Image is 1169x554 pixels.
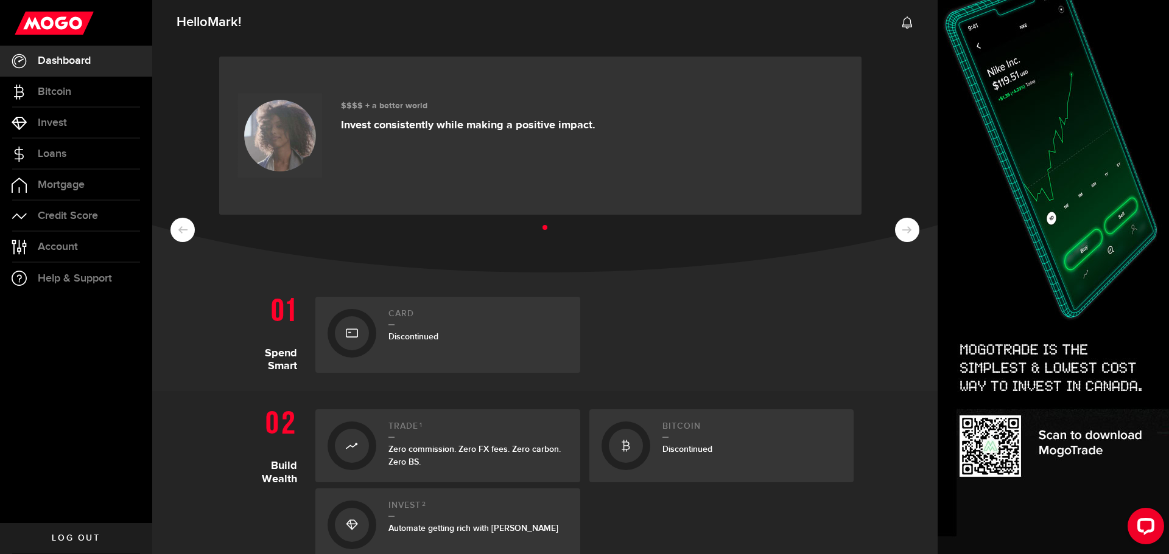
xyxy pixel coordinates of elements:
sup: 1 [420,421,423,429]
span: Dashboard [38,55,91,66]
h3: $$$$ + a better world [341,101,595,111]
span: Invest [38,117,67,128]
span: Zero commission. Zero FX fees. Zero carbon. Zero BS. [388,444,561,467]
span: Mark [208,14,238,30]
a: CardDiscontinued [315,297,580,373]
a: BitcoinDiscontinued [589,409,854,482]
span: Discontinued [388,331,438,342]
h2: Card [388,309,568,325]
span: Log out [52,534,100,542]
span: Help & Support [38,273,112,284]
span: Discontinued [662,444,712,454]
span: Credit Score [38,210,98,221]
span: Bitcoin [38,86,71,97]
h2: Invest [388,500,568,517]
p: Invest consistently while making a positive impact. [341,119,595,132]
span: Loans [38,148,66,159]
h1: Spend Smart [236,291,306,373]
h2: Trade [388,421,568,438]
h2: Bitcoin [662,421,842,438]
span: Account [38,241,78,252]
span: Mortgage [38,179,85,190]
a: Trade1Zero commission. Zero FX fees. Zero carbon. Zero BS. [315,409,580,482]
span: Automate getting rich with [PERSON_NAME] [388,523,558,533]
iframe: LiveChat chat widget [1118,503,1169,554]
a: $$$$ + a better world Invest consistently while making a positive impact. [219,57,862,215]
span: Hello ! [177,10,241,35]
sup: 2 [422,500,426,508]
